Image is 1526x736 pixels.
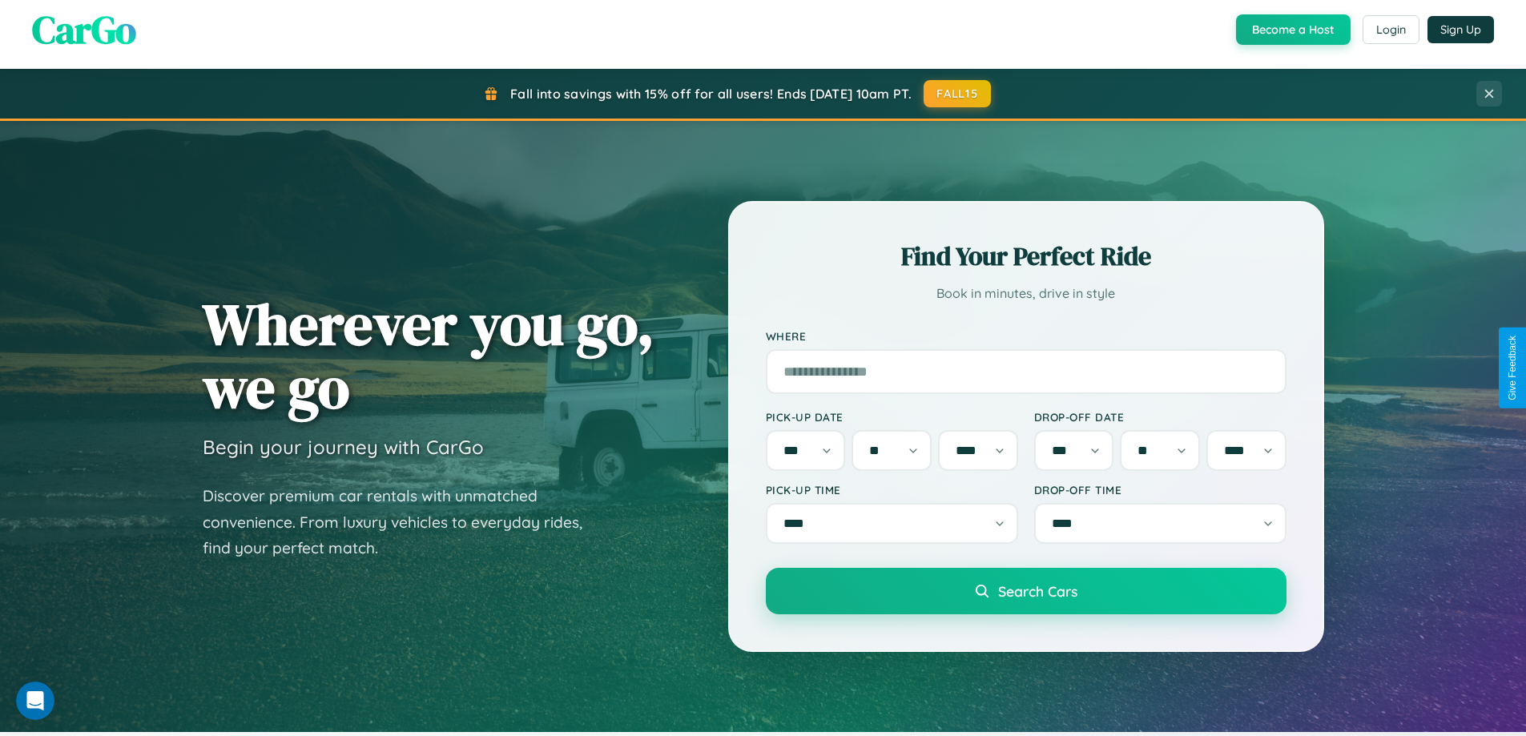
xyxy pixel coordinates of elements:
label: Drop-off Date [1034,410,1286,424]
button: FALL15 [924,80,991,107]
h3: Begin your journey with CarGo [203,435,484,459]
h1: Wherever you go, we go [203,292,654,419]
span: Search Cars [998,582,1077,600]
label: Pick-up Time [766,483,1018,497]
button: Login [1363,15,1419,44]
label: Where [766,329,1286,343]
button: Search Cars [766,568,1286,614]
span: CarGo [32,3,136,56]
button: Sign Up [1427,16,1494,43]
iframe: Intercom live chat [16,682,54,720]
label: Pick-up Date [766,410,1018,424]
label: Drop-off Time [1034,483,1286,497]
div: Give Feedback [1507,336,1518,400]
button: Become a Host [1236,14,1351,45]
p: Book in minutes, drive in style [766,282,1286,305]
h2: Find Your Perfect Ride [766,239,1286,274]
span: Fall into savings with 15% off for all users! Ends [DATE] 10am PT. [510,86,912,102]
p: Discover premium car rentals with unmatched convenience. From luxury vehicles to everyday rides, ... [203,483,603,561]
